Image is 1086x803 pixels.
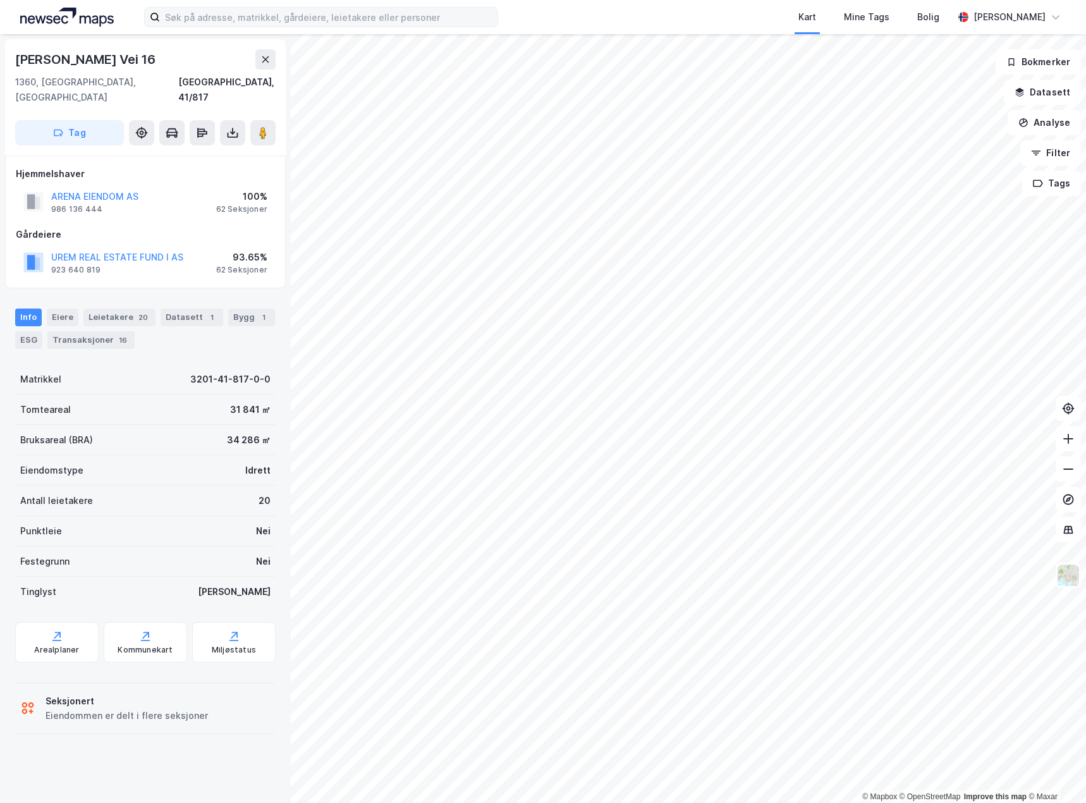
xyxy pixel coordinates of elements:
div: Tomteareal [20,402,71,417]
div: Datasett [161,309,223,326]
button: Filter [1020,140,1081,166]
a: OpenStreetMap [900,792,961,801]
div: [GEOGRAPHIC_DATA], 41/817 [178,75,276,105]
div: Hjemmelshaver [16,166,275,181]
div: [PERSON_NAME] [973,9,1046,25]
div: 20 [259,493,271,508]
button: Datasett [1004,80,1081,105]
button: Tag [15,120,124,145]
div: Nei [256,524,271,539]
div: 3201-41-817-0-0 [190,372,271,387]
div: Antall leietakere [20,493,93,508]
button: Tags [1022,171,1081,196]
div: 1360, [GEOGRAPHIC_DATA], [GEOGRAPHIC_DATA] [15,75,178,105]
div: Eiere [47,309,78,326]
input: Søk på adresse, matrikkel, gårdeiere, leietakere eller personer [160,8,497,27]
div: 31 841 ㎡ [230,402,271,417]
div: Bygg [228,309,275,326]
div: [PERSON_NAME] [198,584,271,599]
div: 986 136 444 [51,204,102,214]
div: Nei [256,554,271,569]
div: 62 Seksjoner [216,204,267,214]
div: Miljøstatus [212,645,256,655]
div: Gårdeiere [16,227,275,242]
div: 16 [116,334,130,346]
div: Mine Tags [844,9,889,25]
div: Matrikkel [20,372,61,387]
div: 100% [216,189,267,204]
div: [PERSON_NAME] Vei 16 [15,49,158,70]
a: Improve this map [964,792,1027,801]
img: logo.a4113a55bc3d86da70a041830d287a7e.svg [20,8,114,27]
div: Arealplaner [34,645,79,655]
div: 34 286 ㎡ [227,432,271,448]
div: 93.65% [216,250,267,265]
div: 923 640 819 [51,265,101,275]
div: ESG [15,331,42,349]
div: Bolig [917,9,939,25]
div: Kart [798,9,816,25]
div: Transaksjoner [47,331,135,349]
iframe: Chat Widget [1023,742,1086,803]
div: Bruksareal (BRA) [20,432,93,448]
div: 62 Seksjoner [216,265,267,275]
div: 1 [257,311,270,324]
div: Tinglyst [20,584,56,599]
div: Festegrunn [20,554,70,569]
div: 20 [136,311,150,324]
div: 1 [205,311,218,324]
button: Bokmerker [996,49,1081,75]
a: Mapbox [862,792,897,801]
div: Eiendomstype [20,463,83,478]
div: Seksjonert [46,694,208,709]
div: Kommunekart [118,645,173,655]
div: Info [15,309,42,326]
div: Punktleie [20,524,62,539]
button: Analyse [1008,110,1081,135]
div: Eiendommen er delt i flere seksjoner [46,708,208,723]
div: Leietakere [83,309,156,326]
img: Z [1056,563,1080,587]
div: Idrett [245,463,271,478]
